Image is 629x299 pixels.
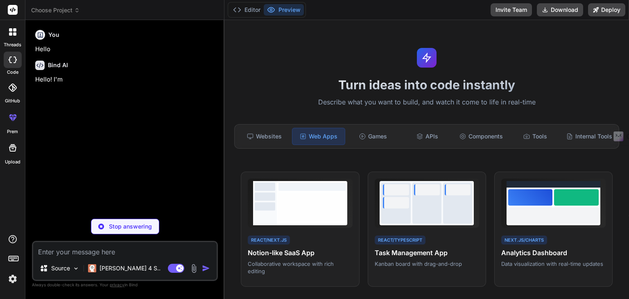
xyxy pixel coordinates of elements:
img: settings [6,272,20,286]
img: icon [202,264,210,272]
div: React/TypeScript [375,236,425,245]
p: Describe what you want to build, and watch it come to life in real-time [229,97,624,108]
button: Invite Team [491,3,532,16]
p: Hello [35,45,216,54]
p: Hello! I'm [35,75,216,84]
label: GitHub [5,97,20,104]
label: prem [7,128,18,135]
div: APIs [401,128,453,145]
p: Source [51,264,70,272]
p: [PERSON_NAME] 4 S.. [100,264,161,272]
img: Claude 4 Sonnet [88,264,96,272]
label: code [7,69,18,76]
label: threads [4,41,21,48]
span: Choose Project [31,6,80,14]
button: Deploy [588,3,625,16]
h4: Analytics Dashboard [501,248,606,258]
img: attachment [189,264,199,273]
div: Tools [509,128,561,145]
h6: Bind AI [48,61,68,69]
p: Kanban board with drag-and-drop [375,260,479,267]
span: privacy [110,282,124,287]
div: Websites [238,128,290,145]
div: Next.js/Charts [501,236,547,245]
button: Download [537,3,583,16]
p: Stop answering [109,222,152,231]
h4: Task Management App [375,248,479,258]
p: Data visualization with real-time updates [501,260,606,267]
h1: Turn ideas into code instantly [229,77,624,92]
label: Upload [5,159,20,165]
div: Components [455,128,507,145]
div: Internal Tools [563,128,615,145]
h4: Notion-like SaaS App [248,248,352,258]
p: Collaborative workspace with rich editing [248,260,352,275]
div: Games [347,128,399,145]
button: Editor [230,4,264,16]
div: Web Apps [292,128,345,145]
div: React/Next.js [248,236,290,245]
h6: You [48,31,59,39]
button: Preview [264,4,304,16]
p: Always double-check its answers. Your in Bind [32,281,218,289]
img: Pick Models [72,265,79,272]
